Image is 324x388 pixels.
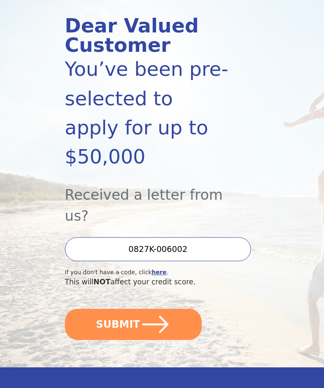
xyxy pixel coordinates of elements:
a: here [151,269,166,276]
div: Received a letter from us? [65,172,230,227]
div: If you don't have a code, click . [65,268,230,277]
div: This will affect your credit score. [65,277,230,288]
div: Dear Valued Customer [65,16,230,55]
span: NOT [94,278,111,286]
div: You’ve been pre-selected to apply for up to $50,000 [65,55,230,172]
input: Enter your Offer Code: [65,238,251,262]
button: SUBMIT [65,309,202,340]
